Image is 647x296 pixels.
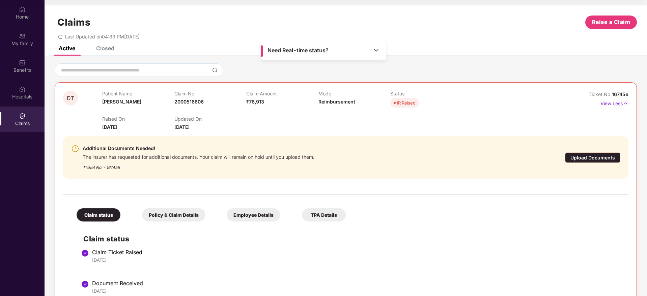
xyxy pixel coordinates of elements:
div: Additional Documents Needed! [83,144,314,152]
span: [DATE] [174,124,190,130]
span: [DATE] [102,124,117,130]
h1: Claims [57,17,90,28]
span: 2000516606 [174,99,204,105]
p: Updated On [174,116,246,122]
p: View Less [600,98,628,107]
div: Claim Ticket Raised [92,249,622,256]
img: Toggle Icon [373,47,379,54]
div: Policy & Claim Details [142,208,205,221]
span: Last Updated on 04:33 PM[DATE] [65,34,140,39]
p: Raised On [102,116,174,122]
div: Claim status [77,208,120,221]
div: Closed [96,45,114,52]
div: Employee Details [227,208,280,221]
span: Need Real-time status? [268,47,329,54]
img: svg+xml;base64,PHN2ZyBpZD0iQmVuZWZpdHMiIHhtbG5zPSJodHRwOi8vd3d3LnczLm9yZy8yMDAwL3N2ZyIgd2lkdGg9Ij... [19,59,26,66]
img: svg+xml;base64,PHN2ZyB3aWR0aD0iMjAiIGhlaWdodD0iMjAiIHZpZXdCb3g9IjAgMCAyMCAyMCIgZmlsbD0ibm9uZSIgeG... [19,33,26,39]
p: Patient Name [102,91,174,96]
p: Mode [318,91,390,96]
div: Document Received [92,280,622,287]
h2: Claim status [83,233,622,244]
div: Active [59,45,75,52]
img: svg+xml;base64,PHN2ZyBpZD0iSG9tZSIgeG1sbnM9Imh0dHA6Ly93d3cudzMub3JnLzIwMDAvc3ZnIiB3aWR0aD0iMjAiIG... [19,6,26,13]
div: Upload Documents [565,152,620,163]
span: [PERSON_NAME] [102,99,141,105]
p: Status [390,91,462,96]
div: IR Raised [397,99,416,106]
img: svg+xml;base64,PHN2ZyB4bWxucz0iaHR0cDovL3d3dy53My5vcmcvMjAwMC9zdmciIHdpZHRoPSIxNyIgaGVpZ2h0PSIxNy... [623,100,628,107]
span: Raise a Claim [592,18,630,26]
img: svg+xml;base64,PHN2ZyBpZD0iU2VhcmNoLTMyeDMyIiB4bWxucz0iaHR0cDovL3d3dy53My5vcmcvMjAwMC9zdmciIHdpZH... [212,67,218,73]
span: DT [67,95,74,101]
span: Reimbursement [318,99,355,105]
img: svg+xml;base64,PHN2ZyBpZD0iQ2xhaW0iIHhtbG5zPSJodHRwOi8vd3d3LnczLm9yZy8yMDAwL3N2ZyIgd2lkdGg9IjIwIi... [19,113,26,119]
span: redo [58,34,63,39]
img: svg+xml;base64,PHN2ZyBpZD0iU3RlcC1Eb25lLTMyeDMyIiB4bWxucz0iaHR0cDovL3d3dy53My5vcmcvMjAwMC9zdmciIH... [81,249,89,257]
div: The insurer has requested for additional documents. Your claim will remain on hold until you uplo... [83,152,314,160]
img: svg+xml;base64,PHN2ZyBpZD0iSG9zcGl0YWxzIiB4bWxucz0iaHR0cDovL3d3dy53My5vcmcvMjAwMC9zdmciIHdpZHRoPS... [19,86,26,93]
div: [DATE] [92,288,622,294]
div: Ticket No. - 167456 [83,160,314,171]
span: ₹76,913 [246,99,264,105]
div: TPA Details [302,208,346,221]
p: Claim No [174,91,246,96]
span: Ticket No [589,91,612,97]
span: 167456 [612,91,628,97]
div: [DATE] [92,257,622,263]
button: Raise a Claim [585,16,637,29]
img: svg+xml;base64,PHN2ZyBpZD0iU3RlcC1Eb25lLTMyeDMyIiB4bWxucz0iaHR0cDovL3d3dy53My5vcmcvMjAwMC9zdmciIH... [81,280,89,288]
img: svg+xml;base64,PHN2ZyBpZD0iV2FybmluZ18tXzI0eDI0IiBkYXRhLW5hbWU9Ildhcm5pbmcgLSAyNHgyNCIgeG1sbnM9Im... [71,145,79,153]
p: Claim Amount [246,91,318,96]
